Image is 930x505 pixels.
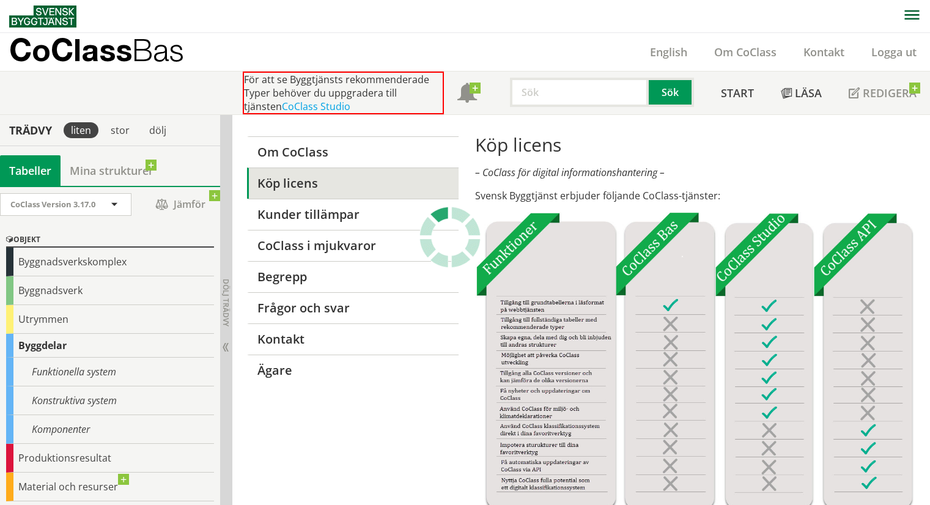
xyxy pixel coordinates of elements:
[9,6,76,28] img: Svensk Byggtjänst
[221,279,231,326] span: Dölj trädvy
[6,358,214,386] div: Funktionella system
[795,86,822,100] span: Läsa
[282,100,350,113] a: CoClass Studio
[6,305,214,334] div: Utrymmen
[6,248,214,276] div: Byggnadsverkskomplex
[835,72,930,114] a: Redigera
[247,292,459,323] a: Frågor och svar
[247,199,459,230] a: Kunder tillämpar
[10,199,95,210] span: CoClass Version 3.17.0
[6,233,214,248] div: Objekt
[247,261,459,292] a: Begrepp
[475,189,915,202] p: Svensk Byggtjänst erbjuder följande CoClass-tjänster:
[247,136,459,168] a: Om CoClass
[6,334,214,358] div: Byggdelar
[649,78,694,107] button: Sök
[637,45,701,59] a: English
[6,386,214,415] div: Konstruktiva system
[863,86,917,100] span: Redigera
[475,166,665,179] em: – CoClass för digital informationshantering –
[103,122,137,138] div: stor
[132,32,184,68] span: Bas
[510,78,649,107] input: Sök
[457,84,477,104] span: Notifikationer
[767,72,835,114] a: Läsa
[6,473,214,501] div: Material och resurser
[144,194,217,215] span: Jämför
[64,122,98,138] div: liten
[6,415,214,444] div: Komponenter
[721,86,754,100] span: Start
[419,207,481,268] img: Laddar
[247,323,459,355] a: Kontakt
[6,276,214,305] div: Byggnadsverk
[142,122,174,138] div: dölj
[707,72,767,114] a: Start
[61,155,163,186] a: Mina strukturer
[9,33,210,71] a: CoClassBas
[243,72,444,114] div: För att se Byggtjänsts rekommenderade Typer behöver du uppgradera till tjänsten
[247,230,459,261] a: CoClass i mjukvaror
[6,444,214,473] div: Produktionsresultat
[790,45,858,59] a: Kontakt
[247,355,459,386] a: Ägare
[701,45,790,59] a: Om CoClass
[9,43,184,57] p: CoClass
[247,168,459,199] a: Köp licens
[475,134,915,156] h1: Köp licens
[858,45,930,59] a: Logga ut
[2,123,59,137] div: Trädvy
